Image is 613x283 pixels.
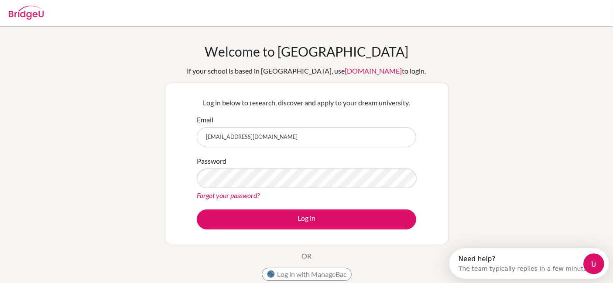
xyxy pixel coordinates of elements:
[197,115,213,125] label: Email
[197,191,260,199] a: Forgot your password?
[9,14,143,24] div: The team typically replies in a few minutes.
[9,7,143,14] div: Need help?
[205,44,408,59] h1: Welcome to [GEOGRAPHIC_DATA]
[197,156,226,166] label: Password
[3,3,169,27] div: Open Intercom Messenger
[345,67,402,75] a: [DOMAIN_NAME]
[197,209,416,229] button: Log in
[187,66,426,76] div: If your school is based in [GEOGRAPHIC_DATA], use to login.
[449,248,609,279] iframe: Intercom live chat discovery launcher
[301,251,312,261] p: OR
[197,98,416,108] p: Log in below to research, discover and apply to your dream university.
[583,253,604,274] iframe: Intercom live chat
[9,6,44,20] img: Bridge-U
[262,268,352,281] button: Log in with ManageBac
